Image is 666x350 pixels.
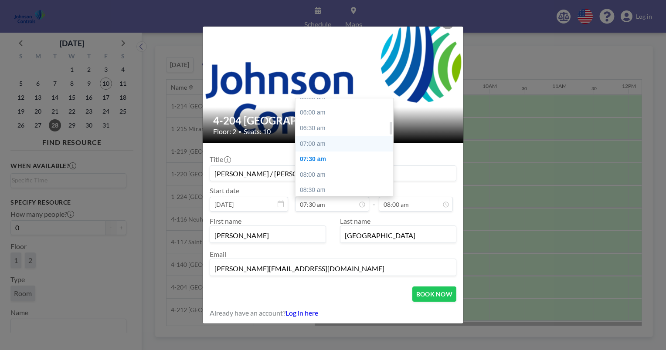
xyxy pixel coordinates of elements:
[296,151,398,167] div: 07:30 am
[210,186,239,195] label: Start date
[296,136,398,152] div: 07:00 am
[210,155,230,164] label: Title
[210,166,456,181] input: Guest reservation
[340,217,370,225] label: Last name
[296,121,398,136] div: 06:30 am
[210,261,456,276] input: Email
[210,309,285,317] span: Already have an account?
[238,128,241,135] span: •
[296,182,398,198] div: 08:30 am
[373,189,375,209] span: -
[296,105,398,121] div: 06:00 am
[244,127,271,136] span: Seats: 10
[210,228,326,242] input: First name
[285,309,318,317] a: Log in here
[203,5,464,151] img: 537.png
[210,217,241,225] label: First name
[210,250,226,258] label: Email
[213,127,236,136] span: Floor: 2
[412,286,456,302] button: BOOK NOW
[213,114,454,127] h2: 4-204 [GEOGRAPHIC_DATA]
[296,167,398,183] div: 08:00 am
[340,228,456,242] input: Last name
